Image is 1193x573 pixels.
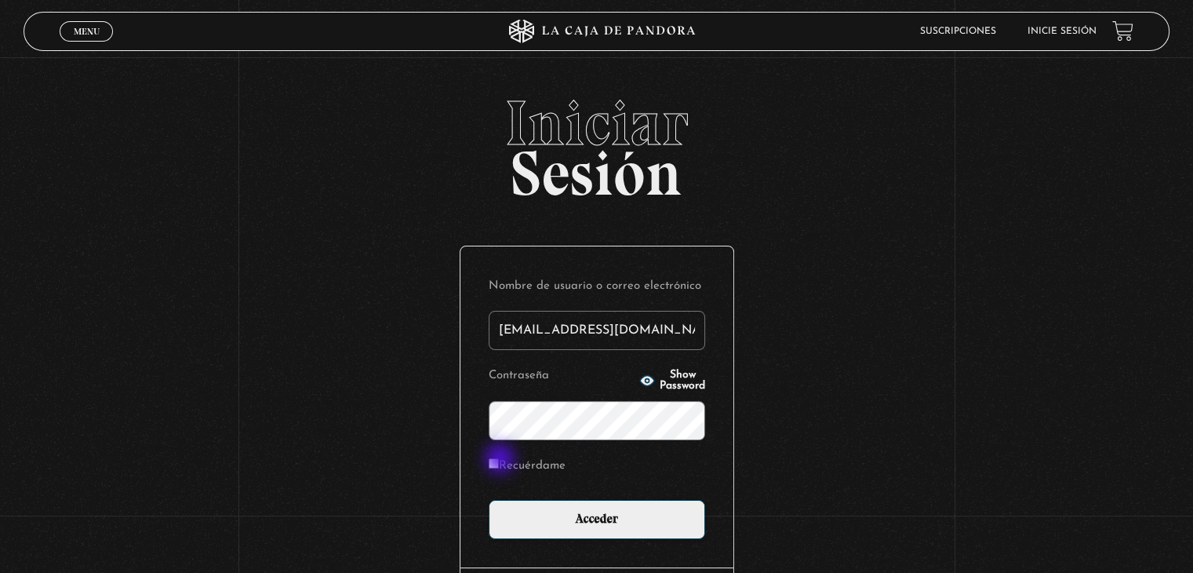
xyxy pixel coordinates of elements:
[489,364,635,389] label: Contraseña
[74,27,100,36] span: Menu
[1112,20,1133,42] a: View your shopping cart
[489,458,499,469] input: Recuérdame
[68,39,105,50] span: Cerrar
[639,370,705,392] button: Show Password
[489,500,705,539] input: Acceder
[24,92,1169,155] span: Iniciar
[1028,27,1097,36] a: Inicie sesión
[489,275,705,299] label: Nombre de usuario o correo electrónico
[660,370,705,392] span: Show Password
[24,92,1169,192] h2: Sesión
[489,454,566,479] label: Recuérdame
[920,27,996,36] a: Suscripciones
